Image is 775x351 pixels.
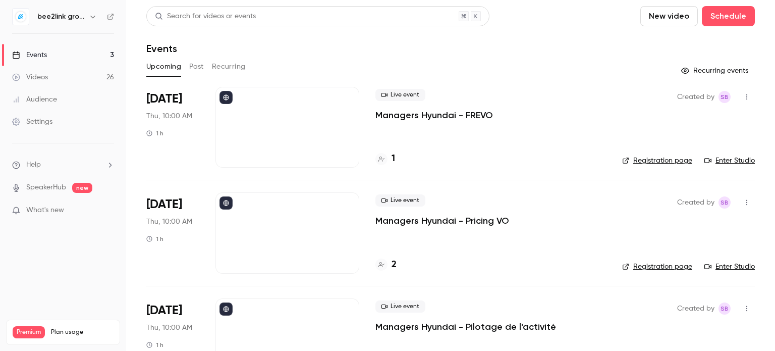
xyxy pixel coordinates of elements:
span: Live event [375,194,425,207]
a: Managers Hyundai - Pilotage de l'activité [375,321,556,333]
span: Thu, 10:00 AM [146,217,192,227]
a: Enter Studio [704,262,755,272]
span: Plan usage [51,328,114,336]
span: Live event [375,300,425,313]
a: Managers Hyundai - FREVO [375,109,493,121]
div: 1 h [146,341,163,349]
span: [DATE] [146,91,182,107]
span: Created by [677,91,714,103]
span: Stephanie Baron [718,91,731,103]
h1: Events [146,42,177,55]
div: Audience [12,94,57,105]
span: Created by [677,303,714,315]
a: Registration page [622,156,692,166]
a: Managers Hyundai - Pricing VO [375,215,509,227]
div: 1 h [146,129,163,137]
span: SB [721,91,729,103]
span: SB [721,196,729,209]
h4: 2 [392,258,397,272]
button: Past [189,59,204,75]
button: Recurring events [677,63,755,79]
div: Videos [12,72,48,82]
span: [DATE] [146,196,182,213]
li: help-dropdown-opener [12,160,114,170]
button: New video [640,6,698,26]
button: Upcoming [146,59,181,75]
img: bee2link group - Formation continue Hyundai [13,9,29,25]
span: Stephanie Baron [718,196,731,209]
span: new [72,183,92,193]
a: SpeakerHub [26,182,66,193]
div: Settings [12,117,52,127]
a: 2 [375,258,397,272]
h6: bee2link group - Formation continue Hyundai [37,12,85,22]
span: Thu, 10:00 AM [146,111,192,121]
span: SB [721,303,729,315]
div: Search for videos or events [155,11,256,22]
a: Registration page [622,262,692,272]
a: Enter Studio [704,156,755,166]
button: Schedule [702,6,755,26]
div: Oct 2 Thu, 10:00 AM (Europe/Paris) [146,192,199,273]
span: [DATE] [146,303,182,319]
span: Stephanie Baron [718,303,731,315]
span: Help [26,160,41,170]
span: Premium [13,326,45,338]
span: Created by [677,196,714,209]
div: 1 h [146,235,163,243]
span: Thu, 10:00 AM [146,323,192,333]
span: Live event [375,89,425,101]
div: Sep 25 Thu, 10:00 AM (Europe/Paris) [146,87,199,168]
h4: 1 [392,152,395,166]
span: What's new [26,205,64,216]
div: Events [12,50,47,60]
button: Recurring [212,59,246,75]
a: 1 [375,152,395,166]
iframe: Noticeable Trigger [102,206,114,215]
